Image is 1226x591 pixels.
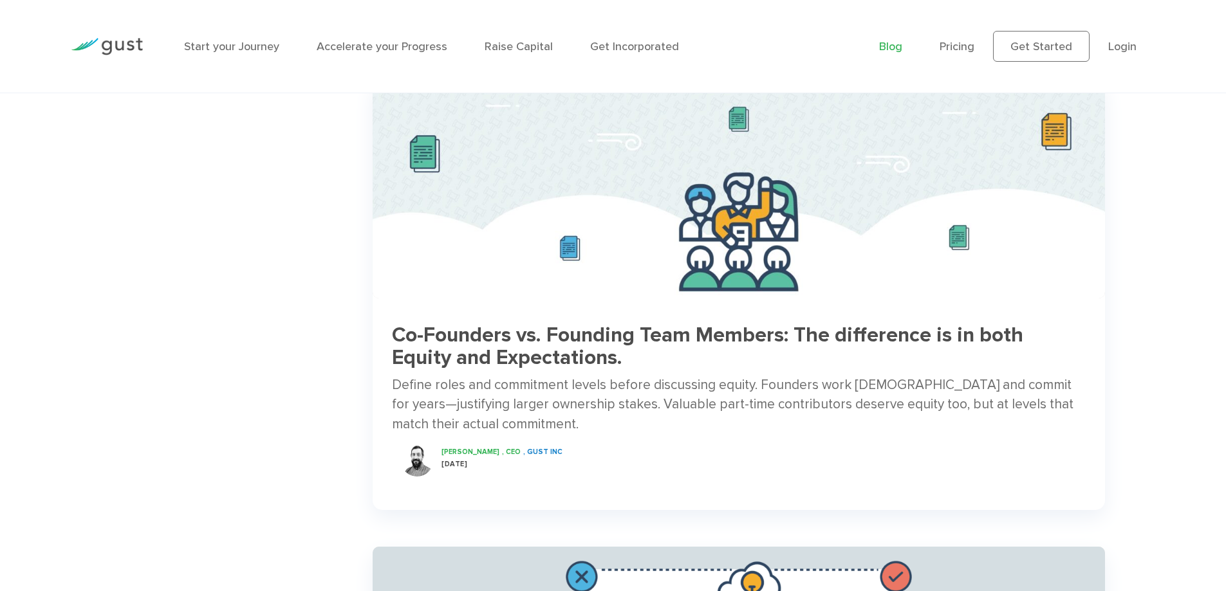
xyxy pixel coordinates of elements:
[373,79,1105,489] a: How to Run a Shareholder Meeting Co-Founders vs. Founding Team Members: The difference is in both...
[502,448,521,456] span: , CEO
[879,40,902,53] a: Blog
[392,376,1086,434] div: Define roles and commitment levels before discussing equity. Founders work [DEMOGRAPHIC_DATA] and...
[523,448,562,456] span: , Gust INC
[184,40,279,53] a: Start your Journey
[1108,40,1137,53] a: Login
[441,460,467,468] span: [DATE]
[441,448,499,456] span: [PERSON_NAME]
[71,38,143,55] img: Gust Logo
[373,79,1105,298] img: How to Run a Shareholder Meeting
[392,324,1086,369] h3: Co-Founders vs. Founding Team Members: The difference is in both Equity and Expectations.
[993,31,1090,62] a: Get Started
[401,444,433,477] img: Peter Swan
[590,40,679,53] a: Get Incorporated
[485,40,553,53] a: Raise Capital
[317,40,447,53] a: Accelerate your Progress
[940,40,974,53] a: Pricing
